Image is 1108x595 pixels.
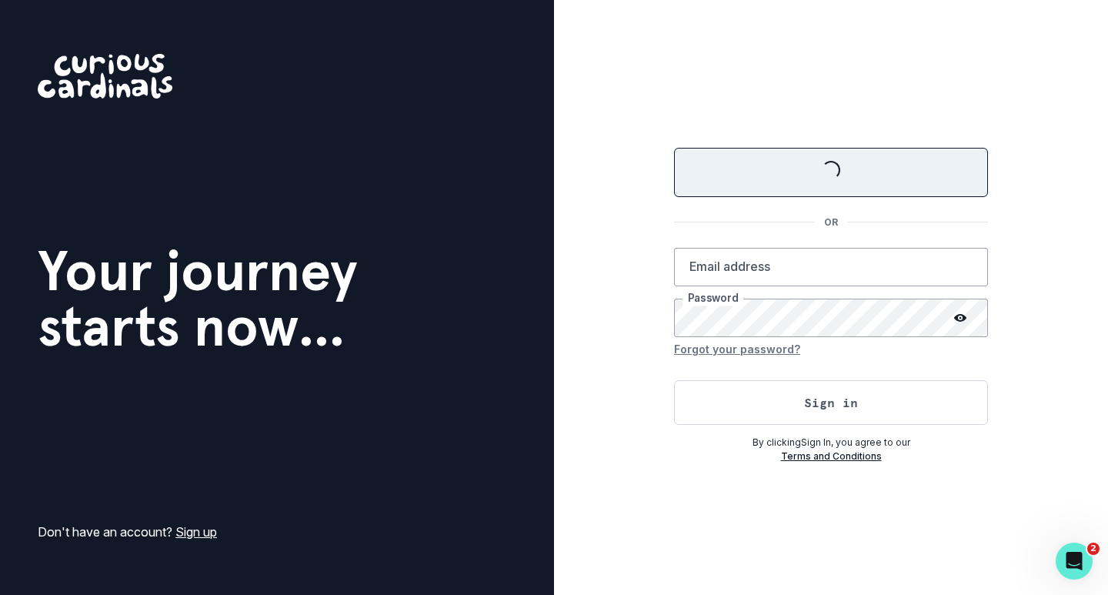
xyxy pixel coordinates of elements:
[674,436,988,450] p: By clicking Sign In , you agree to our
[674,337,800,362] button: Forgot your password?
[781,450,882,462] a: Terms and Conditions
[815,216,847,229] p: OR
[175,524,217,540] a: Sign up
[674,148,988,197] button: Sign in with Google (GSuite)
[38,523,217,541] p: Don't have an account?
[1087,543,1100,555] span: 2
[674,380,988,425] button: Sign in
[38,243,358,354] h1: Your journey starts now...
[1056,543,1093,580] iframe: Intercom live chat
[38,54,172,99] img: Curious Cardinals Logo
